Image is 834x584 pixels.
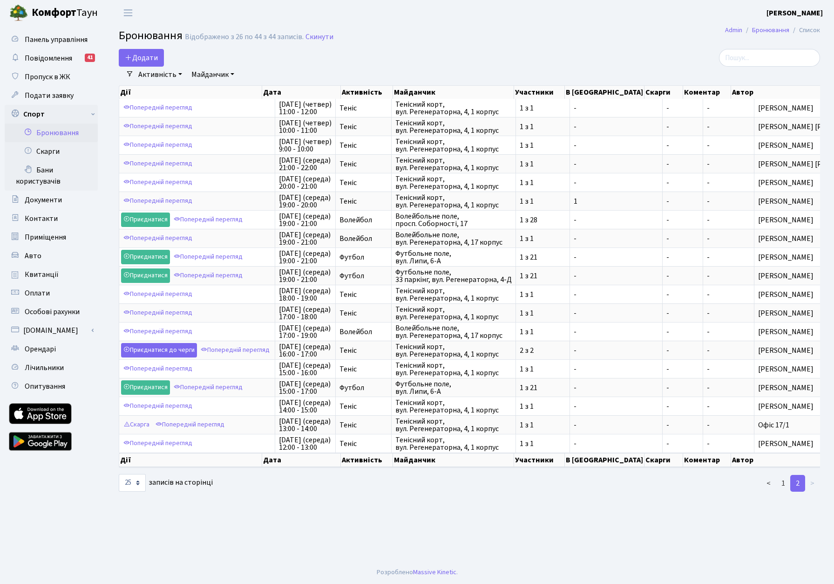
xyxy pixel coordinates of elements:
span: - [707,159,710,169]
span: - [666,104,699,112]
span: - [707,122,710,132]
span: Волейбол [339,235,387,242]
th: Активність [341,453,393,467]
span: [DATE] (середа) 12:00 - 13:00 [279,436,332,451]
span: 1 з 1 [520,142,566,149]
button: Переключити навігацію [116,5,140,21]
a: Приєднатися [121,250,170,264]
span: - [666,291,699,298]
span: - [666,123,699,131]
span: Лічильники [25,363,64,373]
a: [DOMAIN_NAME] [5,321,98,340]
a: < [761,475,776,492]
label: записів на сторінці [119,474,213,492]
span: Теніс [339,365,387,373]
th: Активність [341,86,393,99]
th: В [GEOGRAPHIC_DATA] [565,453,644,467]
span: Орендарі [25,344,56,354]
span: - [574,216,658,224]
span: Приміщення [25,232,66,242]
span: - [666,235,699,242]
span: - [574,384,658,392]
span: Авто [25,251,41,261]
span: - [666,216,699,224]
span: Тенісний корт, вул. Регенераторна, 4, 1 корпус [395,101,512,116]
a: Оплати [5,284,98,302]
span: [DATE] (середа) 13:00 - 14:00 [279,418,332,433]
span: Теніс [339,309,387,317]
span: - [666,384,699,392]
a: Лічильники [5,358,98,377]
a: Бронювання [5,124,98,142]
span: - [574,179,658,186]
span: Теніс [339,347,387,354]
span: - [707,420,710,430]
span: Бронювання [119,27,183,44]
span: - [666,347,699,354]
a: Попередній перегляд [121,362,195,376]
span: Особові рахунки [25,307,80,317]
a: Попередній перегляд [198,343,272,357]
a: Авто [5,247,98,265]
span: 1 з 1 [520,328,566,336]
th: Дії [119,86,262,99]
a: Попередній перегляд [121,399,195,413]
a: Бронювання [752,25,789,35]
span: Повідомлення [25,53,72,63]
a: Повідомлення41 [5,49,98,68]
span: [DATE] (четвер) 10:00 - 11:00 [279,119,332,134]
span: Футбол [339,254,387,261]
a: Попередній перегляд [121,324,195,339]
a: Скарга [121,418,152,432]
span: Тенісний корт, вул. Регенераторна, 4, 1 корпус [395,399,512,414]
a: Опитування [5,377,98,396]
a: 1 [776,475,791,492]
span: - [574,328,658,336]
span: Теніс [339,440,387,447]
span: 1 з 1 [520,104,566,112]
span: - [707,271,710,281]
span: Панель управління [25,34,88,45]
span: - [574,347,658,354]
span: Тенісний корт, вул. Регенераторна, 4, 1 корпус [395,138,512,153]
span: Тенісний корт, вул. Регенераторна, 4, 1 корпус [395,194,512,209]
span: [DATE] (середа) 16:00 - 17:00 [279,343,332,358]
a: Майданчик [188,67,238,82]
span: Теніс [339,104,387,112]
th: Скарги [644,86,683,99]
span: Тенісний корт, вул. Регенераторна, 4, 1 корпус [395,287,512,302]
span: - [574,272,658,280]
th: Дата [262,86,341,99]
a: Попередній перегляд [121,231,195,246]
li: Список [789,25,820,35]
span: - [707,215,710,225]
a: Спорт [5,105,98,124]
span: - [707,140,710,151]
span: [DATE] (середа) 14:00 - 15:00 [279,399,332,414]
span: - [666,365,699,373]
span: Тенісний корт, вул. Регенераторна, 4, 1 корпус [395,362,512,377]
th: В [GEOGRAPHIC_DATA] [565,86,644,99]
span: 1 з 21 [520,254,566,261]
span: 2 з 2 [520,347,566,354]
span: 1 з 1 [520,235,566,242]
span: - [574,309,658,317]
span: - [574,421,658,429]
span: - [707,401,710,412]
a: Попередній перегляд [121,436,195,451]
span: Тенісний корт, вул. Регенераторна, 4, 1 корпус [395,119,512,134]
span: Тенісний корт, вул. Регенераторна, 4, 1 корпус [395,306,512,321]
span: Теніс [339,421,387,429]
a: Попередній перегляд [121,175,195,190]
a: Попередній перегляд [171,250,245,264]
span: Теніс [339,160,387,168]
input: Пошук... [719,49,820,67]
div: Відображено з 26 по 44 з 44 записів. [185,33,304,41]
span: - [666,328,699,336]
th: Коментар [683,86,731,99]
span: - [666,421,699,429]
span: - [707,308,710,318]
span: - [574,104,658,112]
span: [DATE] (середа) 20:00 - 21:00 [279,175,332,190]
span: Футбольне поле, вул. Липи, 6-А [395,380,512,395]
